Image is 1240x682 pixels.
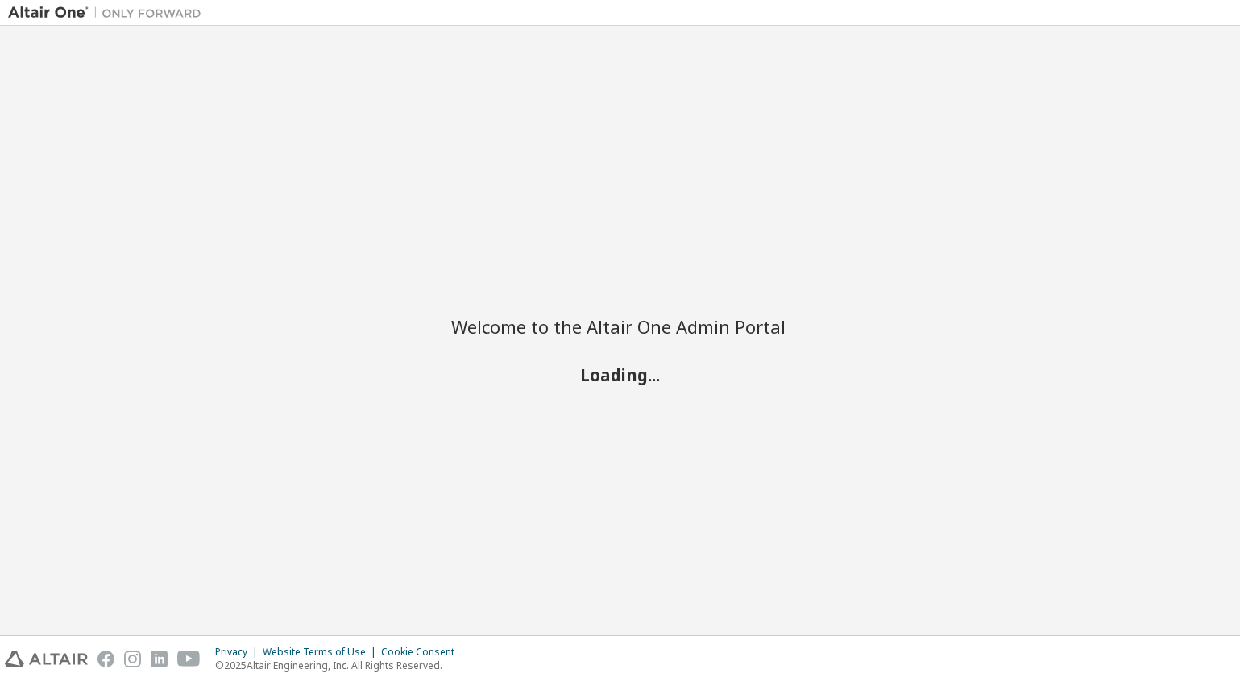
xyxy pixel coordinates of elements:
[215,646,263,659] div: Privacy
[5,651,88,667] img: altair_logo.svg
[97,651,114,667] img: facebook.svg
[381,646,464,659] div: Cookie Consent
[451,315,790,338] h2: Welcome to the Altair One Admin Portal
[451,364,790,385] h2: Loading...
[124,651,141,667] img: instagram.svg
[151,651,168,667] img: linkedin.svg
[177,651,201,667] img: youtube.svg
[263,646,381,659] div: Website Terms of Use
[8,5,209,21] img: Altair One
[215,659,464,672] p: © 2025 Altair Engineering, Inc. All Rights Reserved.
